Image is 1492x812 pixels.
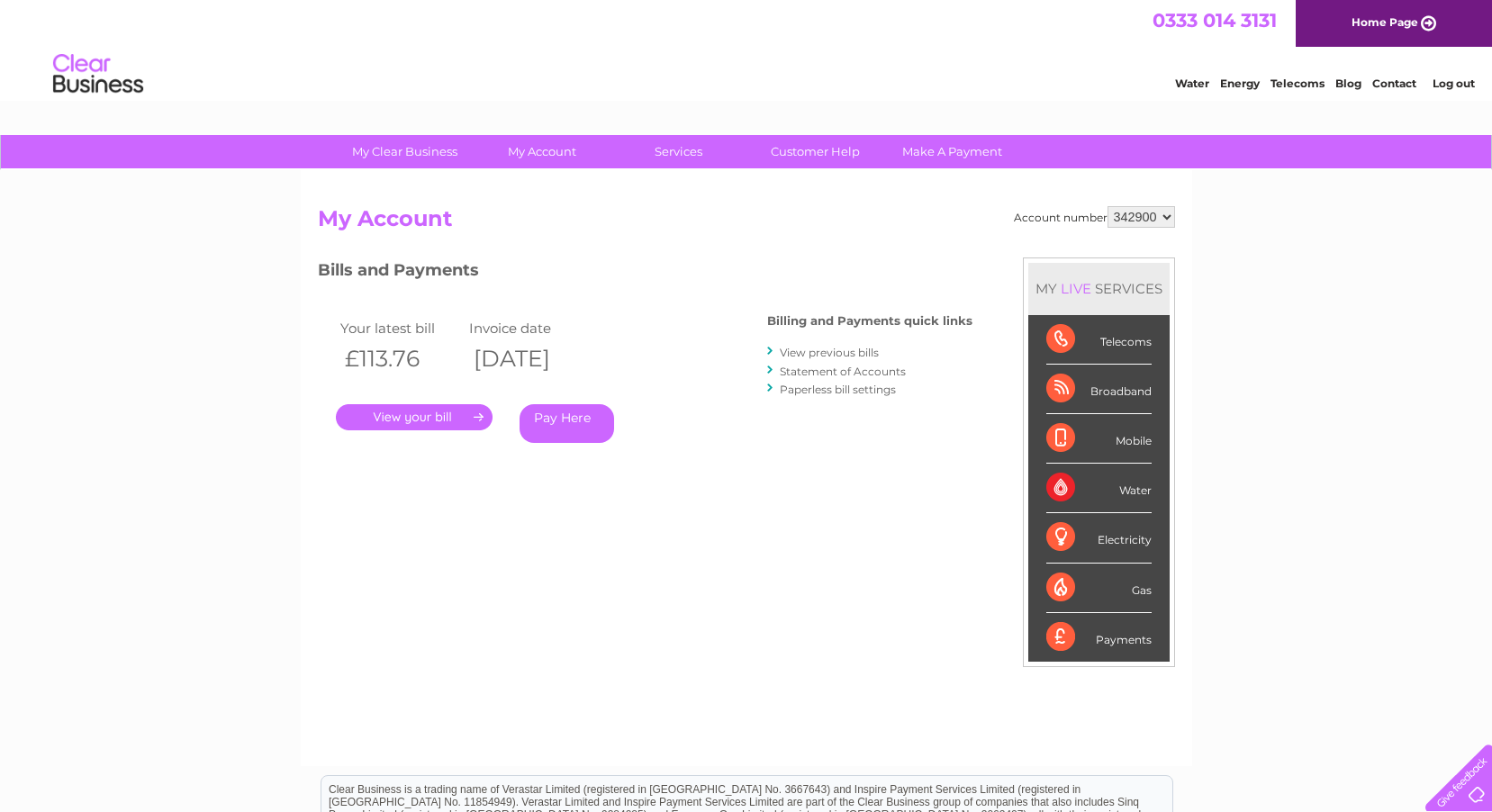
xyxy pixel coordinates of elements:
[767,314,972,328] h4: Billing and Payments quick links
[741,135,890,168] a: Customer Help
[1014,206,1175,228] div: Account number
[1046,414,1152,464] div: Mobile
[1046,365,1152,414] div: Broadband
[780,365,906,378] a: Statement of Accounts
[1046,613,1152,662] div: Payments
[318,257,972,289] h3: Bills and Payments
[1433,77,1475,90] a: Log out
[465,316,594,340] td: Invoice date
[1153,9,1277,32] a: 0333 014 3131
[1270,77,1325,90] a: Telecoms
[1220,77,1260,90] a: Energy
[1046,464,1152,513] div: Water
[336,316,466,340] td: Your latest bill
[330,135,479,168] a: My Clear Business
[1175,77,1209,90] a: Water
[336,340,466,377] th: £113.76
[1046,315,1152,365] div: Telecoms
[780,346,879,359] a: View previous bills
[1046,564,1152,613] div: Gas
[780,383,896,396] a: Paperless bill settings
[321,10,1172,87] div: Clear Business is a trading name of Verastar Limited (registered in [GEOGRAPHIC_DATA] No. 3667643...
[336,404,493,430] a: .
[1372,77,1416,90] a: Contact
[878,135,1026,168] a: Make A Payment
[1046,513,1152,563] div: Electricity
[52,47,144,102] img: logo.png
[467,135,616,168] a: My Account
[520,404,614,443] a: Pay Here
[1028,263,1170,314] div: MY SERVICES
[318,206,1175,240] h2: My Account
[604,135,753,168] a: Services
[1057,280,1095,297] div: LIVE
[465,340,594,377] th: [DATE]
[1335,77,1361,90] a: Blog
